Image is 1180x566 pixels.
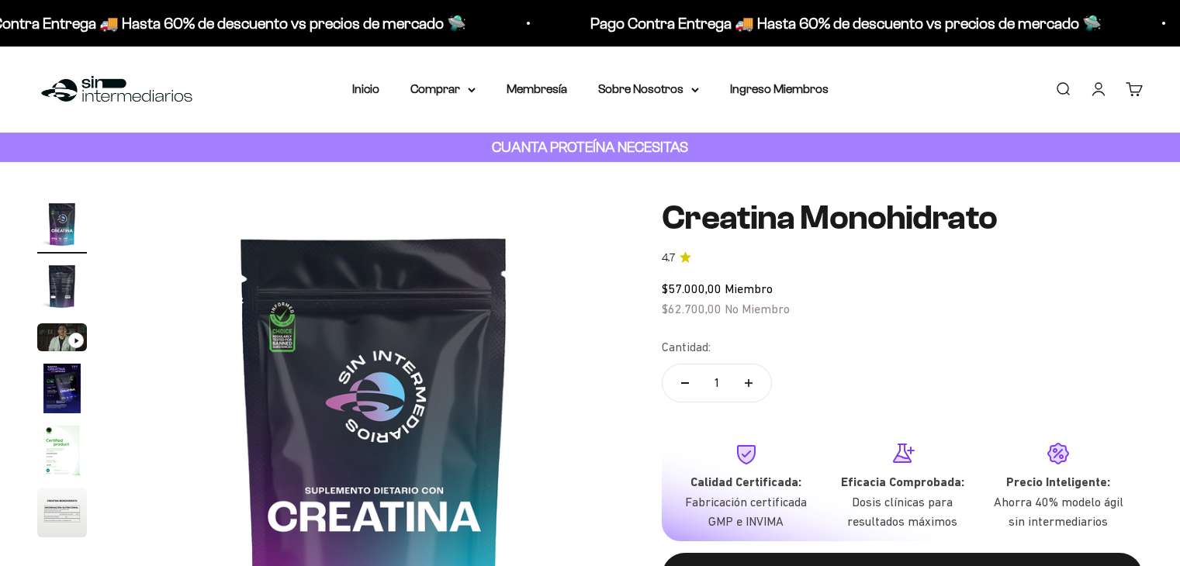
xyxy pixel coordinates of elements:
[37,199,87,254] button: Ir al artículo 1
[37,364,87,418] button: Ir al artículo 4
[662,281,721,295] span: $57.000,00
[993,492,1124,532] p: Ahorra 40% modelo ágil sin intermediarios
[37,426,87,480] button: Ir al artículo 5
[37,261,87,316] button: Ir al artículo 2
[730,82,829,95] a: Ingreso Miembros
[352,82,379,95] a: Inicio
[598,79,699,99] summary: Sobre Nosotros
[690,475,801,489] strong: Calidad Certificada:
[1006,475,1110,489] strong: Precio Inteligente:
[37,261,87,311] img: Creatina Monohidrato
[726,364,771,402] button: Aumentar cantidad
[37,323,87,356] button: Ir al artículo 3
[37,364,87,413] img: Creatina Monohidrato
[841,475,964,489] strong: Eficacia Comprobada:
[662,250,1143,267] a: 4.74.7 de 5.0 estrellas
[507,82,567,95] a: Membresía
[837,492,968,532] p: Dosis clínicas para resultados máximos
[662,337,711,357] label: Cantidad:
[410,79,476,99] summary: Comprar
[725,302,790,316] span: No Miembro
[725,281,773,295] span: Miembro
[663,364,708,402] button: Reducir cantidad
[37,488,87,542] button: Ir al artículo 6
[662,250,675,267] span: 4.7
[37,199,87,249] img: Creatina Monohidrato
[492,139,688,155] strong: CUANTA PROTEÍNA NECESITAS
[590,11,1102,36] p: Pago Contra Entrega 🚚 Hasta 60% de descuento vs precios de mercado 🛸
[680,492,811,532] p: Fabricación certificada GMP e INVIMA
[37,488,87,537] img: Creatina Monohidrato
[37,426,87,475] img: Creatina Monohidrato
[662,199,1143,236] h1: Creatina Monohidrato
[662,302,721,316] span: $62.700,00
